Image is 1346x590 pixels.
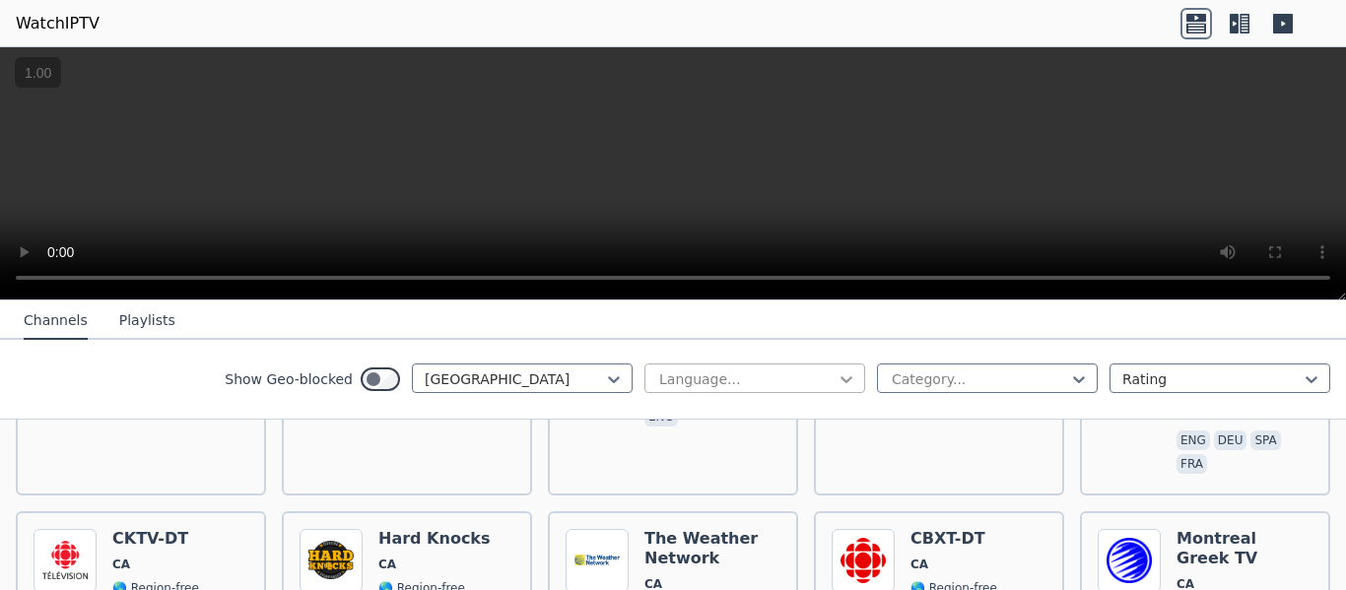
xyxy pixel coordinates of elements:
[1177,454,1207,474] p: fra
[1214,430,1247,450] p: deu
[119,302,175,340] button: Playlists
[16,12,100,35] a: WatchIPTV
[910,557,928,572] span: CA
[112,529,199,549] h6: CKTV-DT
[24,302,88,340] button: Channels
[225,369,353,389] label: Show Geo-blocked
[1177,529,1312,568] h6: Montreal Greek TV
[1177,430,1210,450] p: eng
[112,557,130,572] span: CA
[1250,430,1280,450] p: spa
[378,529,491,549] h6: Hard Knocks
[644,529,780,568] h6: The Weather Network
[910,529,997,549] h6: CBXT-DT
[378,557,396,572] span: CA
